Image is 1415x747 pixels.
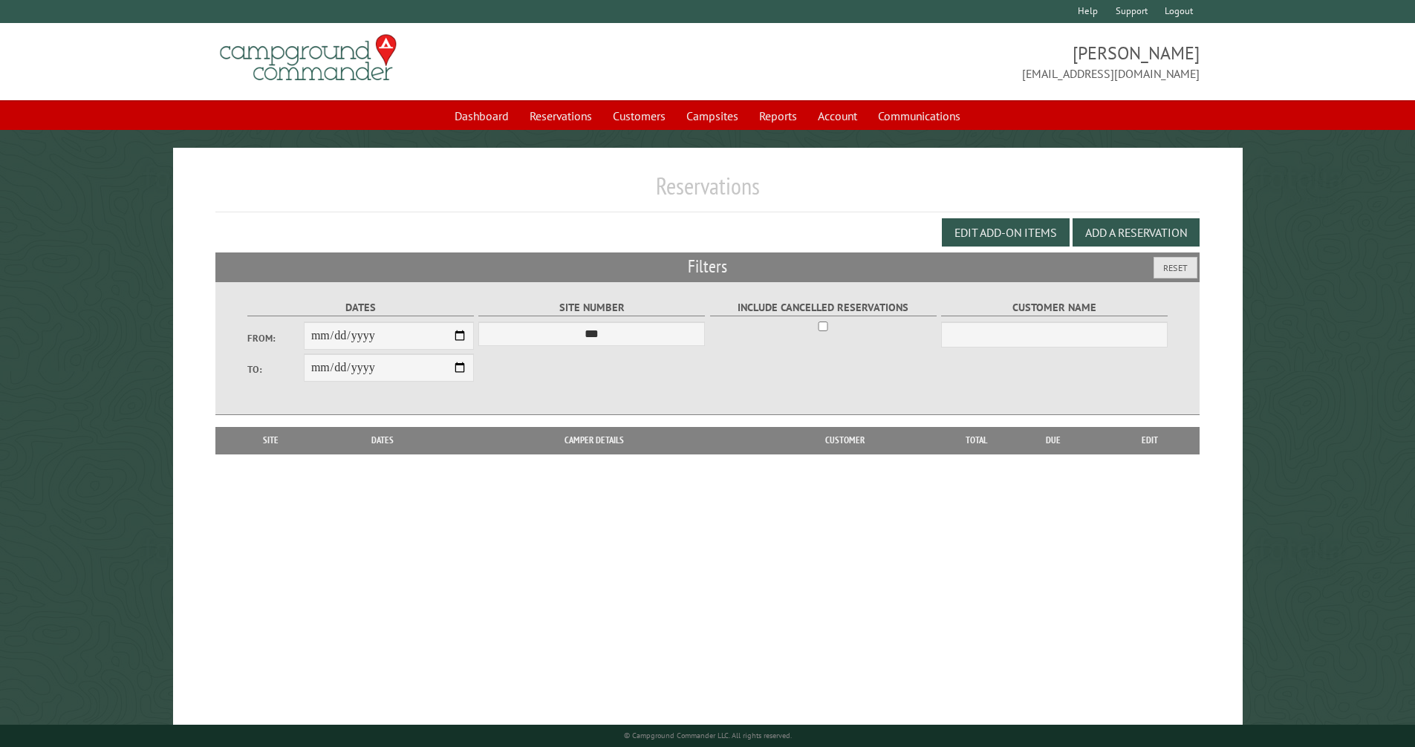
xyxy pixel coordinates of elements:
[604,102,674,130] a: Customers
[624,731,792,740] small: © Campground Commander LLC. All rights reserved.
[710,299,937,316] label: Include Cancelled Reservations
[215,29,401,87] img: Campground Commander
[809,102,866,130] a: Account
[869,102,969,130] a: Communications
[215,172,1200,212] h1: Reservations
[677,102,747,130] a: Campsites
[247,299,474,316] label: Dates
[742,427,947,454] th: Customer
[942,218,1070,247] button: Edit Add-on Items
[223,427,319,454] th: Site
[1100,427,1200,454] th: Edit
[1073,218,1200,247] button: Add a Reservation
[521,102,601,130] a: Reservations
[215,252,1200,281] h2: Filters
[1006,427,1100,454] th: Due
[478,299,705,316] label: Site Number
[947,427,1006,454] th: Total
[750,102,806,130] a: Reports
[247,362,304,376] label: To:
[319,427,446,454] th: Dates
[708,41,1200,82] span: [PERSON_NAME] [EMAIL_ADDRESS][DOMAIN_NAME]
[1154,257,1197,278] button: Reset
[446,427,742,454] th: Camper Details
[446,102,518,130] a: Dashboard
[247,331,304,345] label: From:
[941,299,1168,316] label: Customer Name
